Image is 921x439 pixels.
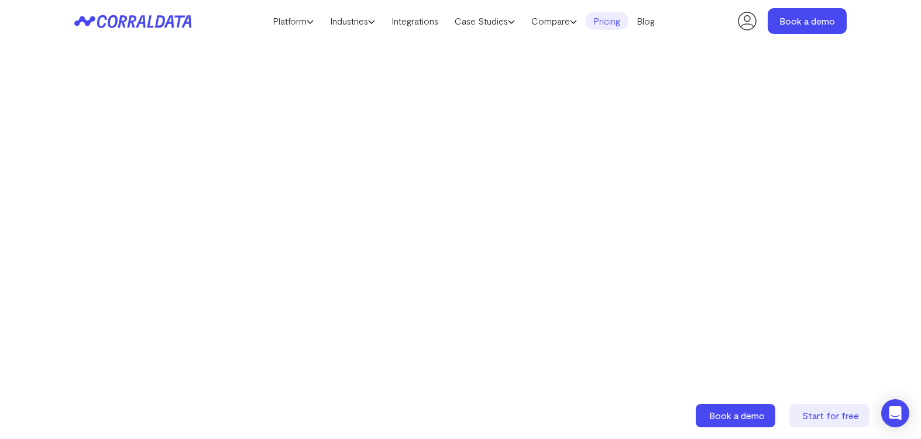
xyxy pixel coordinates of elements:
span: Book a demo [709,410,765,421]
a: Start for free [789,404,871,427]
span: Start for free [802,410,859,421]
a: Pricing [585,12,628,30]
a: Book a demo [768,8,847,34]
a: Integrations [383,12,446,30]
a: Industries [322,12,383,30]
a: Blog [628,12,663,30]
a: Case Studies [446,12,523,30]
div: Open Intercom Messenger [881,399,909,427]
a: Platform [264,12,322,30]
a: Book a demo [696,404,778,427]
a: Compare [523,12,585,30]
